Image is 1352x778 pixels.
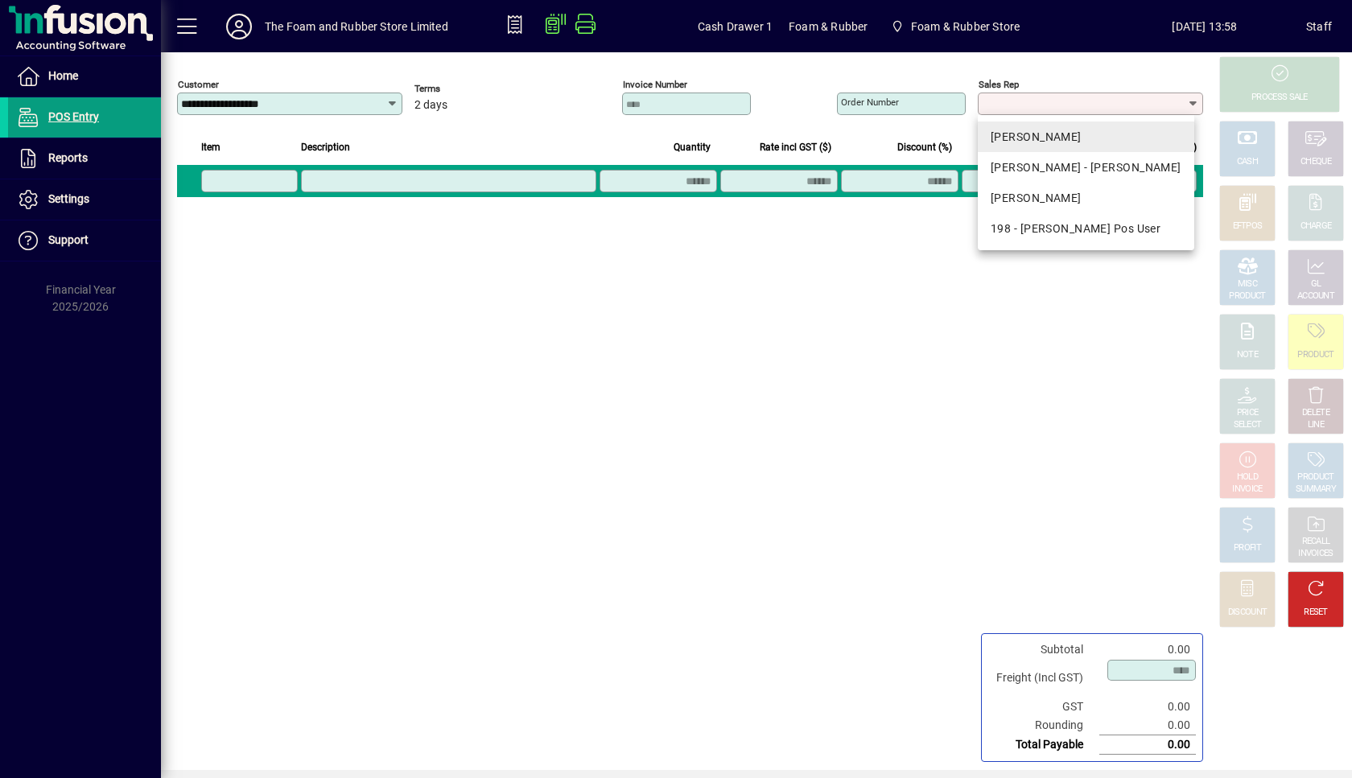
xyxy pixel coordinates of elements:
[789,14,868,39] span: Foam & Rubber
[8,138,161,179] a: Reports
[1234,419,1262,431] div: SELECT
[1297,290,1334,303] div: ACCOUNT
[1238,278,1257,290] div: MISC
[978,152,1194,183] mat-option: EMMA - Emma Ormsby
[1234,542,1261,554] div: PROFIT
[48,69,78,82] span: Home
[1302,407,1329,419] div: DELETE
[265,14,448,39] div: The Foam and Rubber Store Limited
[201,138,221,156] span: Item
[897,138,952,156] span: Discount (%)
[1233,220,1263,233] div: EFTPOS
[1298,548,1333,560] div: INVOICES
[1306,14,1332,39] div: Staff
[1302,536,1330,548] div: RECALL
[1103,14,1306,39] span: [DATE] 13:58
[48,110,99,123] span: POS Entry
[988,735,1099,755] td: Total Payable
[674,138,711,156] span: Quantity
[1237,156,1258,168] div: CASH
[1300,156,1331,168] div: CHEQUE
[991,159,1181,176] div: [PERSON_NAME] - [PERSON_NAME]
[1297,349,1333,361] div: PRODUCT
[301,138,350,156] span: Description
[1232,484,1262,496] div: INVOICE
[698,14,773,39] span: Cash Drawer 1
[1237,471,1258,484] div: HOLD
[988,698,1099,716] td: GST
[1297,471,1333,484] div: PRODUCT
[1099,735,1196,755] td: 0.00
[841,97,899,108] mat-label: Order number
[991,220,1181,237] div: 198 - [PERSON_NAME] Pos User
[1228,607,1267,619] div: DISCOUNT
[48,151,88,164] span: Reports
[991,129,1181,146] div: [PERSON_NAME]
[623,79,687,90] mat-label: Invoice number
[8,56,161,97] a: Home
[988,659,1099,698] td: Freight (Incl GST)
[988,640,1099,659] td: Subtotal
[1237,349,1258,361] div: NOTE
[48,192,89,205] span: Settings
[1300,220,1332,233] div: CHARGE
[178,79,219,90] mat-label: Customer
[978,183,1194,213] mat-option: SHANE - Shane
[1099,640,1196,659] td: 0.00
[213,12,265,41] button: Profile
[48,233,89,246] span: Support
[1296,484,1336,496] div: SUMMARY
[991,190,1181,207] div: [PERSON_NAME]
[1099,716,1196,735] td: 0.00
[1308,419,1324,431] div: LINE
[1237,407,1259,419] div: PRICE
[978,213,1194,244] mat-option: 198 - Shane Pos User
[414,99,447,112] span: 2 days
[988,716,1099,735] td: Rounding
[884,12,1026,41] span: Foam & Rubber Store
[1311,278,1321,290] div: GL
[978,121,1194,152] mat-option: DAVE - Dave
[414,84,511,94] span: Terms
[979,79,1019,90] mat-label: Sales rep
[760,138,831,156] span: Rate incl GST ($)
[1304,607,1328,619] div: RESET
[8,220,161,261] a: Support
[911,14,1020,39] span: Foam & Rubber Store
[8,179,161,220] a: Settings
[1229,290,1265,303] div: PRODUCT
[1099,698,1196,716] td: 0.00
[1251,92,1308,104] div: PROCESS SALE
